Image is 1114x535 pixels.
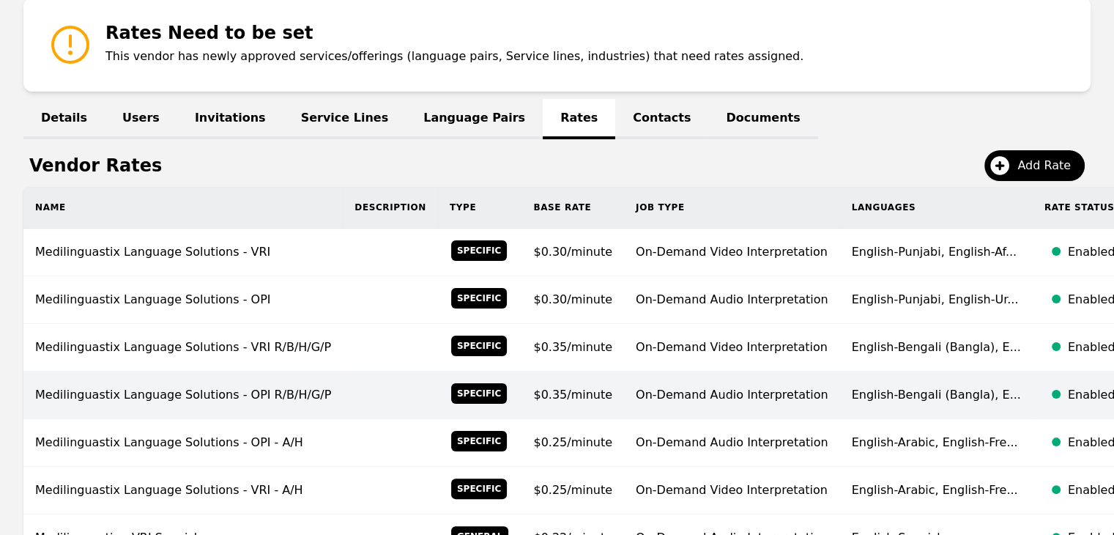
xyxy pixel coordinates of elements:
span: Base Rate [533,202,591,213]
a: Service Lines [283,99,406,139]
td: On-Demand Audio Interpretation [624,372,840,419]
span: $0.25/minute [533,435,612,449]
span: Specific [451,288,507,309]
span: $0.25/minute [533,483,612,497]
span: Description [354,202,426,213]
span: Specific [451,240,507,261]
span: $0.35/minute [533,340,612,354]
h4: Rates Need to be set [105,21,803,45]
a: Invitations [177,99,283,139]
td: On-Demand Video Interpretation [624,229,840,276]
td: On-Demand Audio Interpretation [624,276,840,324]
span: Add Rate [1017,157,1081,174]
td: Medilinguastix Language Solutions - VRI - A/H [23,467,343,514]
span: Type [450,202,476,213]
a: Documents [708,99,817,139]
button: Add Rate [984,150,1085,181]
td: On-Demand Video Interpretation [624,324,840,372]
span: $0.35/minute [533,388,612,402]
span: Languages [852,202,916,213]
td: On-Demand Audio Interpretation [624,419,840,467]
span: Specific [451,431,507,451]
span: English-Arabic, English-Fre... [852,483,1018,497]
td: Medilinguastix Language Solutions - OPI R/B/H/G/P [23,372,343,419]
a: Contacts [615,99,708,139]
span: Specific [451,336,507,356]
a: Language Pairs [406,99,543,139]
span: Specific [451,383,507,404]
span: Specific [451,479,507,499]
td: Medilinguastix Language Solutions - OPI - A/H [23,419,343,467]
span: $0.30/minute [533,292,612,306]
td: Medilinguastix Language Solutions - VRI [23,229,343,276]
span: English-Bengali (Bangla), E... [852,388,1021,402]
a: Details [23,99,105,139]
h1: Vendor Rates [29,154,162,177]
span: English-Punjabi, English-Ur... [852,292,1019,306]
a: Users [105,99,177,139]
p: This vendor has newly approved services/offerings (language pairs, Service lines, industries) tha... [105,48,803,65]
td: Medilinguastix Language Solutions - VRI R/B/H/G/P [23,324,343,372]
span: Job Type [636,202,685,213]
td: Medilinguastix Language Solutions - OPI [23,276,343,324]
span: $0.30/minute [533,245,612,259]
span: Name [35,202,66,213]
td: On-Demand Video Interpretation [624,467,840,514]
span: English-Bengali (Bangla), E... [852,340,1021,354]
span: English-Punjabi, English-Af... [852,245,1017,259]
span: English-Arabic, English-Fre... [852,435,1018,449]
